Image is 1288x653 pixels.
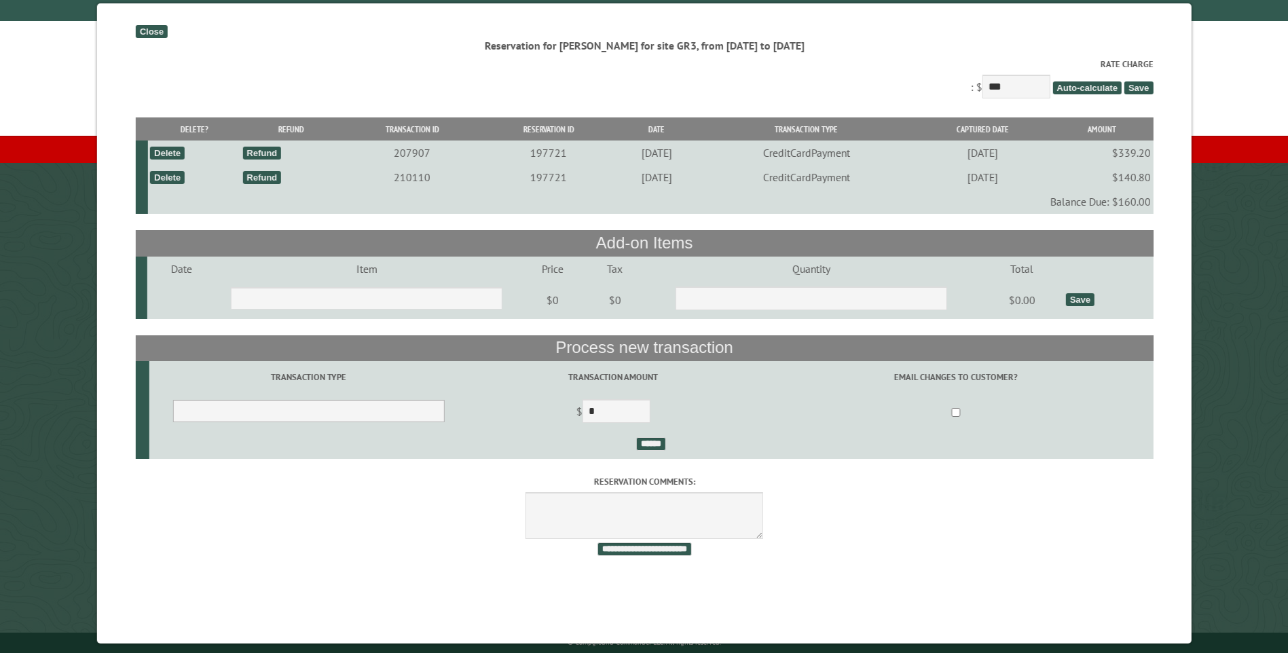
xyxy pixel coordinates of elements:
[135,58,1153,102] div: : $
[242,147,281,160] div: Refund
[150,147,185,160] div: Delete
[240,117,342,141] th: Refund
[151,371,466,384] label: Transaction Type
[135,475,1153,488] label: Reservation comments:
[614,141,697,165] td: [DATE]
[147,117,240,141] th: Delete?
[980,257,1063,281] td: Total
[481,141,614,165] td: 197721
[147,257,215,281] td: Date
[135,38,1153,53] div: Reservation for [PERSON_NAME] for site GR3, from [DATE] to [DATE]
[342,165,482,189] td: 210110
[642,257,980,281] td: Quantity
[517,281,588,319] td: $0
[614,165,697,189] td: [DATE]
[135,335,1153,361] th: Process new transaction
[135,25,167,38] div: Close
[342,141,482,165] td: 207907
[914,165,1050,189] td: [DATE]
[1124,81,1152,94] span: Save
[914,117,1050,141] th: Captured Date
[242,171,281,184] div: Refund
[1065,293,1094,306] div: Save
[468,394,758,432] td: $
[342,117,482,141] th: Transaction ID
[1052,81,1122,94] span: Auto-calculate
[517,257,588,281] td: Price
[588,281,642,319] td: $0
[697,165,914,189] td: CreditCardPayment
[697,141,914,165] td: CreditCardPayment
[614,117,697,141] th: Date
[481,165,614,189] td: 197721
[470,371,756,384] label: Transaction Amount
[135,58,1153,71] label: Rate Charge
[760,371,1151,384] label: Email changes to customer?
[215,257,517,281] td: Item
[1050,141,1153,165] td: $339.20
[135,230,1153,256] th: Add-on Items
[481,117,614,141] th: Reservation ID
[588,257,642,281] td: Tax
[1050,117,1153,141] th: Amount
[568,638,721,647] small: © Campground Commander LLC. All rights reserved.
[1050,165,1153,189] td: $140.80
[150,171,185,184] div: Delete
[697,117,914,141] th: Transaction Type
[980,281,1063,319] td: $0.00
[914,141,1050,165] td: [DATE]
[147,189,1152,214] td: Balance Due: $160.00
